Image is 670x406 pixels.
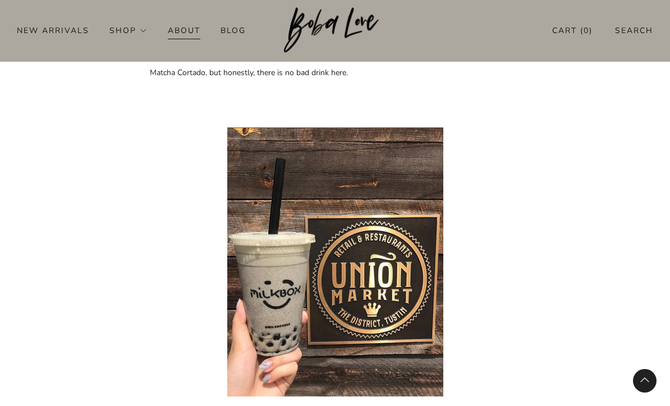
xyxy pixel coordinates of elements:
img: Milk Box [227,127,443,396]
back-to-top-button: Back to top [633,369,657,393]
a: Search [615,21,653,40]
a: New Arrivals [17,21,89,39]
img: Boba Love [284,7,387,53]
a: Blog [221,21,246,39]
a: Cart [552,21,593,40]
items-count: 0 [584,25,589,36]
a: Shop [109,21,148,39]
a: Boba Love [284,7,387,54]
a: About [168,21,200,39]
